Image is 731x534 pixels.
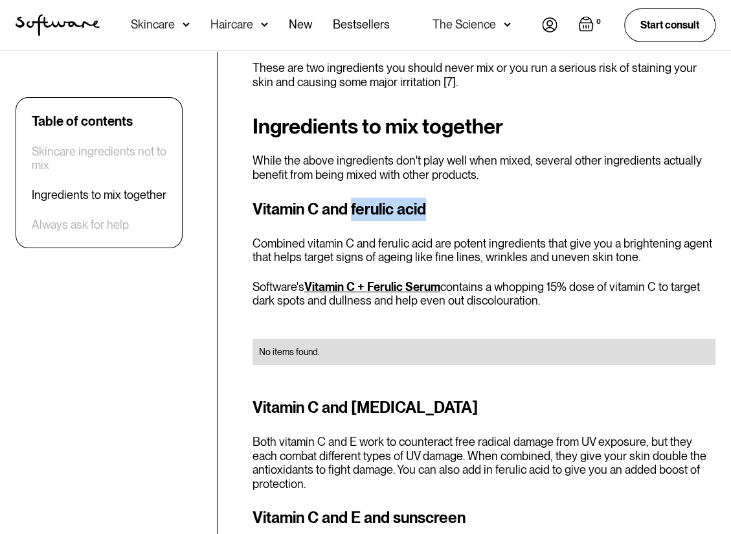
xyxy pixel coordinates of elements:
a: Ingredients to mix together [32,189,166,203]
div: The Science [433,18,496,31]
img: arrow down [183,18,190,31]
img: Software Logo [16,14,100,36]
h2: Ingredients to mix together [253,115,715,138]
a: Start consult [624,8,715,41]
a: home [16,14,100,36]
p: Both vitamin C and E work to counteract free radical damage from UV exposure, but they each comba... [253,435,715,491]
p: These are two ingredients you should never mix or you run a serious risk of staining your skin an... [253,61,715,89]
a: Open empty cart [578,16,603,34]
h3: Vitamin C and E and sunscreen [253,506,715,529]
a: Vitamin C + Ferulic Serum [304,280,440,294]
p: Software's contains a whopping 15% dose of vitamin C to target dark spots and dullness and help e... [253,280,715,308]
div: Skincare [131,18,175,31]
img: arrow down [261,18,268,31]
div: Table of contents [32,113,133,129]
a: Always ask for help [32,218,129,233]
h3: Vitamin C and [MEDICAL_DATA] [253,396,715,419]
div: Haircare [210,18,253,31]
div: 0 [594,16,603,28]
div: No items found. [259,345,709,358]
p: While the above ingredients don't play well when mixed, several other ingredients actually benefi... [253,154,715,181]
p: Combined vitamin C and ferulic acid are potent ingredients that give you a brightening agent that... [253,237,715,264]
img: arrow down [504,18,511,31]
h3: Vitamin C and ferulic acid [253,198,715,221]
a: Skincare ingredients not to mix [32,145,166,172]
